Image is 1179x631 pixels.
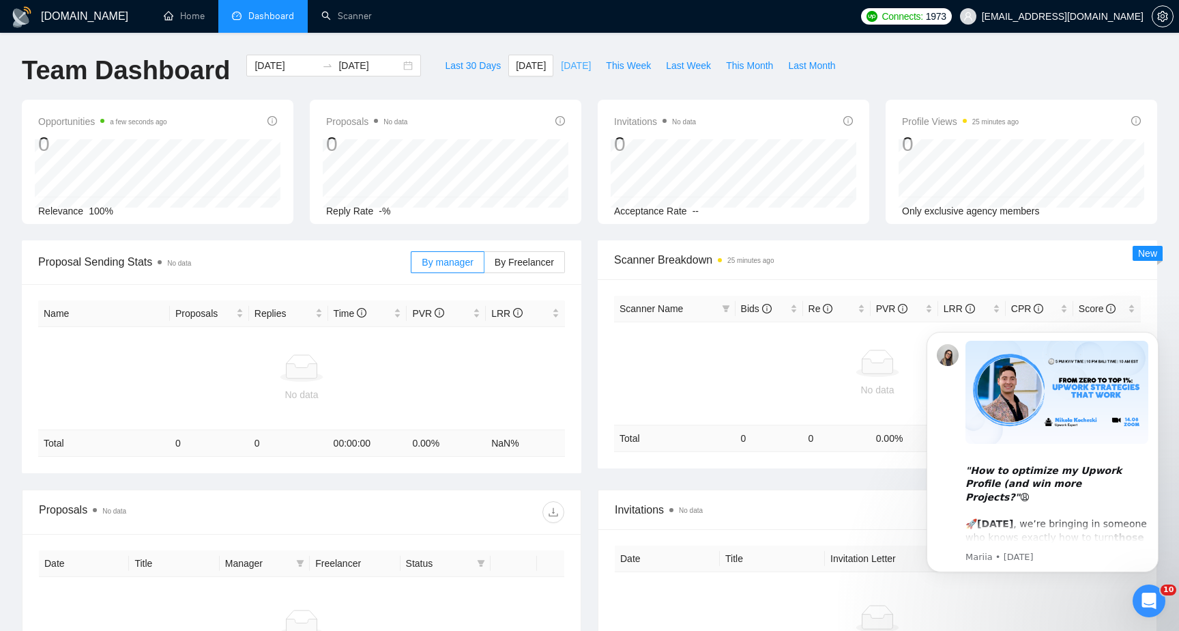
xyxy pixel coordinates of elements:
th: Title [720,546,825,572]
span: Scanner Name [620,303,683,314]
span: info-circle [357,308,366,318]
span: This Week [606,58,651,73]
th: Proposals [170,300,249,327]
span: Re [809,303,833,314]
span: Score [1079,303,1116,314]
span: By manager [422,257,473,268]
th: Date [615,546,720,572]
span: PVR [412,308,444,319]
span: Invitations [615,501,1140,518]
span: info-circle [843,116,853,126]
span: LRR [944,303,975,314]
button: [DATE] [553,55,598,76]
span: filter [296,559,304,567]
span: Replies [254,306,312,321]
span: dashboard [232,11,242,20]
td: 0.00 % [407,430,486,457]
button: This Month [718,55,781,76]
span: Dashboard [248,10,294,22]
td: 0 [170,430,249,457]
span: info-circle [1131,116,1141,126]
span: LRR [491,308,523,319]
span: Invitations [614,113,696,130]
iframe: Intercom live chat [1133,585,1165,617]
td: 0 [803,425,871,451]
span: setting [1152,11,1173,22]
span: swap-right [322,60,333,71]
span: Connects: [882,9,922,24]
td: 0 [249,430,328,457]
button: [DATE] [508,55,553,76]
span: 10 [1161,585,1176,595]
button: download [542,501,564,523]
span: Status [406,556,471,571]
span: filter [293,553,307,574]
span: info-circle [435,308,444,318]
div: 0 [38,131,167,157]
span: Profile Views [902,113,1019,130]
span: No data [167,260,191,267]
time: a few seconds ago [110,118,166,126]
span: No data [672,118,696,126]
span: download [543,507,564,518]
span: Proposal Sending Stats [38,253,411,270]
th: Invitation Letter [825,546,930,572]
span: -- [693,206,699,216]
button: Last Month [781,55,843,76]
a: homeHome [164,10,205,22]
div: No data [44,387,559,402]
div: Proposals [39,501,302,523]
button: Last Week [658,55,718,76]
time: 25 minutes ago [972,118,1019,126]
th: Freelancer [310,550,400,577]
div: 0 [614,131,696,157]
span: info-circle [823,304,832,313]
th: Title [129,550,219,577]
th: Date [39,550,129,577]
span: info-circle [267,116,277,126]
a: setting [1152,11,1174,22]
span: Only exclusive agency members [902,206,1040,216]
span: Last Month [788,58,835,73]
span: info-circle [1106,304,1116,313]
span: Last 30 Days [445,58,501,73]
span: Opportunities [38,113,167,130]
span: -% [379,206,390,216]
span: Reply Rate [326,206,373,216]
span: info-circle [555,116,565,126]
span: By Freelancer [495,257,554,268]
button: Last 30 Days [437,55,508,76]
span: Time [334,308,366,319]
span: [DATE] [516,58,546,73]
span: info-circle [898,304,907,313]
td: 00:00:00 [328,430,407,457]
span: filter [474,553,488,574]
span: Proposals [175,306,233,321]
span: Bids [741,303,772,314]
input: End date [338,58,401,73]
div: 0 [902,131,1019,157]
button: This Week [598,55,658,76]
span: [DATE] [561,58,591,73]
time: 25 minutes ago [727,257,774,264]
span: info-circle [965,304,975,313]
div: No data [620,382,1135,397]
span: user [963,12,973,21]
iframe: Intercom notifications message [906,311,1179,594]
span: No data [383,118,407,126]
span: info-circle [1034,304,1043,313]
a: searchScanner [321,10,372,22]
th: Manager [220,550,310,577]
span: 1973 [926,9,946,24]
th: Name [38,300,170,327]
button: setting [1152,5,1174,27]
span: filter [477,559,485,567]
span: filter [719,298,733,319]
span: 100% [89,206,113,216]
